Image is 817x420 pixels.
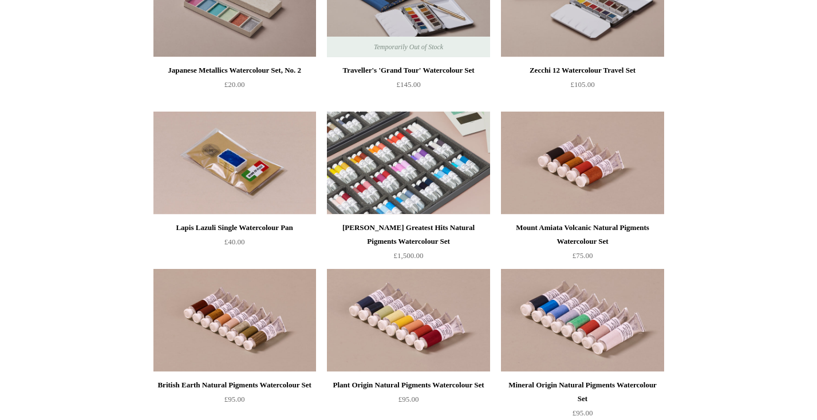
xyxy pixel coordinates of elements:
img: Mineral Origin Natural Pigments Watercolour Set [501,269,664,372]
span: £145.00 [396,80,420,89]
a: Japanese Metallics Watercolour Set, No. 2 £20.00 [153,64,316,110]
div: Mount Amiata Volcanic Natural Pigments Watercolour Set [504,221,661,248]
span: £75.00 [573,251,593,260]
span: £95.00 [573,409,593,417]
div: [PERSON_NAME] Greatest Hits Natural Pigments Watercolour Set [330,221,487,248]
a: [PERSON_NAME] Greatest Hits Natural Pigments Watercolour Set £1,500.00 [327,221,490,268]
a: British Earth Natural Pigments Watercolour Set British Earth Natural Pigments Watercolour Set [153,269,316,372]
div: Zecchi 12 Watercolour Travel Set [504,64,661,77]
div: Mineral Origin Natural Pigments Watercolour Set [504,378,661,406]
div: Traveller's 'Grand Tour' Watercolour Set [330,64,487,77]
img: Mount Amiata Volcanic Natural Pigments Watercolour Set [501,112,664,215]
img: Wallace Seymour Greatest Hits Natural Pigments Watercolour Set [327,112,490,215]
span: £20.00 [224,80,245,89]
a: Traveller's 'Grand Tour' Watercolour Set £145.00 [327,64,490,110]
span: £40.00 [224,237,245,246]
div: Japanese Metallics Watercolour Set, No. 2 [156,64,313,77]
a: Plant Origin Natural Pigments Watercolour Set Plant Origin Natural Pigments Watercolour Set [327,269,490,372]
img: British Earth Natural Pigments Watercolour Set [153,269,316,372]
div: Lapis Lazuli Single Watercolour Pan [156,221,313,235]
a: Mineral Origin Natural Pigments Watercolour Set Mineral Origin Natural Pigments Watercolour Set [501,269,664,372]
div: British Earth Natural Pigments Watercolour Set [156,378,313,392]
a: Mount Amiata Volcanic Natural Pigments Watercolour Set Mount Amiata Volcanic Natural Pigments Wat... [501,112,664,215]
a: Mount Amiata Volcanic Natural Pigments Watercolour Set £75.00 [501,221,664,268]
a: Lapis Lazuli Single Watercolour Pan Lapis Lazuli Single Watercolour Pan [153,112,316,215]
a: Zecchi 12 Watercolour Travel Set £105.00 [501,64,664,110]
a: Lapis Lazuli Single Watercolour Pan £40.00 [153,221,316,268]
img: Lapis Lazuli Single Watercolour Pan [153,112,316,215]
span: £95.00 [398,395,419,403]
span: £95.00 [224,395,245,403]
a: Wallace Seymour Greatest Hits Natural Pigments Watercolour Set Wallace Seymour Greatest Hits Natu... [327,112,490,215]
span: £105.00 [570,80,594,89]
img: Plant Origin Natural Pigments Watercolour Set [327,269,490,372]
span: £1,500.00 [394,251,424,260]
span: Temporarily Out of Stock [362,37,455,57]
div: Plant Origin Natural Pigments Watercolour Set [330,378,487,392]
